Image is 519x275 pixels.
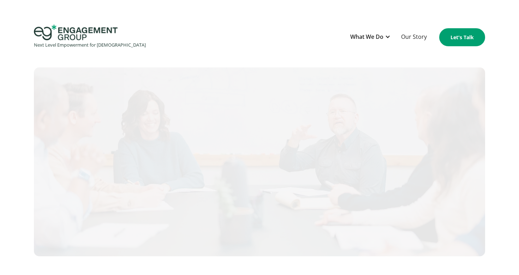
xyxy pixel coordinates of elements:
a: Let's Talk [439,28,485,46]
div: Next Level Empowerment for [DEMOGRAPHIC_DATA] [34,40,146,50]
div: What We Do [350,32,383,42]
div: What We Do [347,29,394,46]
a: Our Story [398,29,430,46]
img: Engagement Group Logo Icon [34,25,118,40]
a: home [34,25,146,50]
